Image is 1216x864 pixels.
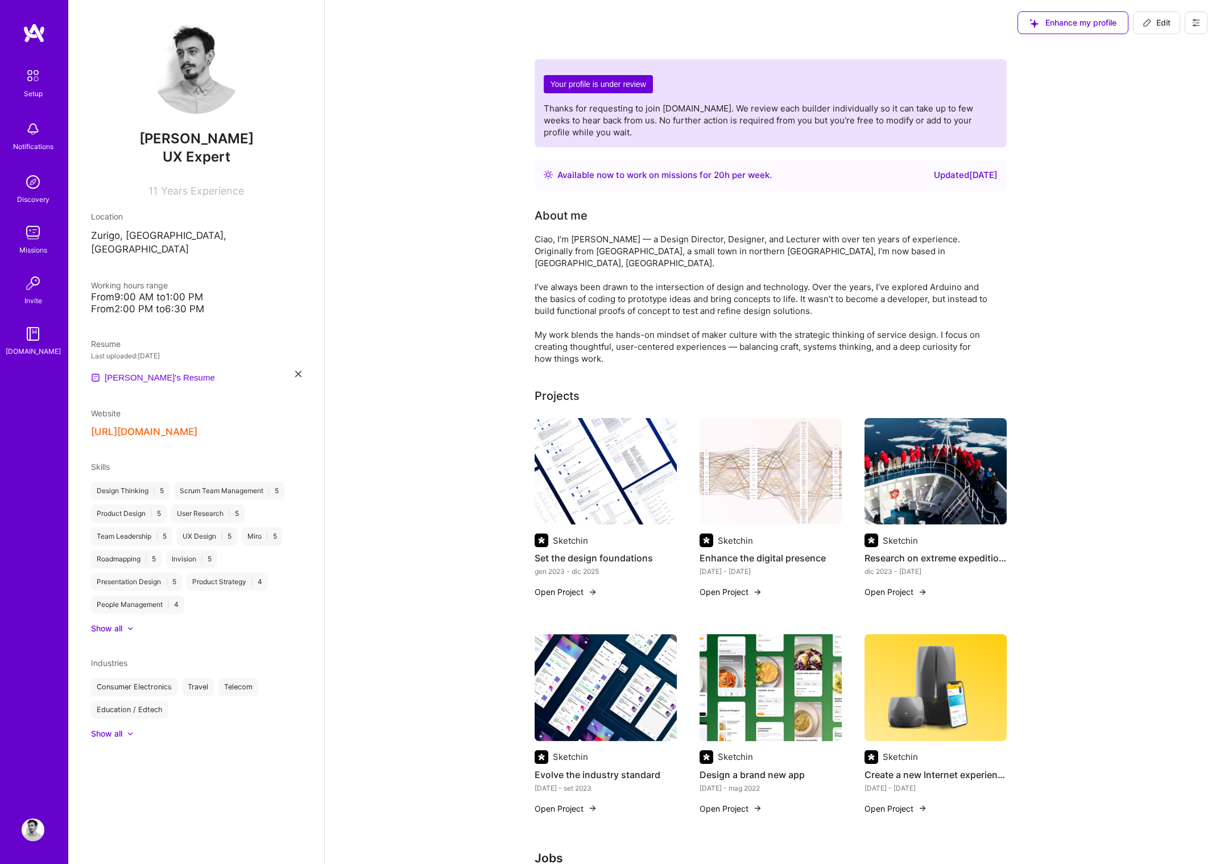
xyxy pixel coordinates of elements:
span: Website [91,408,121,418]
span: 20 [714,170,725,180]
button: Open Project [865,803,927,815]
div: Product Design 5 [91,505,167,523]
span: | [228,509,230,518]
img: User Avatar [151,23,242,114]
img: Invite [22,272,44,295]
img: Company logo [700,534,713,547]
div: Show all [91,728,122,739]
div: Last uploaded: [DATE] [91,350,301,362]
button: [URL][DOMAIN_NAME] [91,426,197,438]
button: Open Project [865,586,927,598]
img: Resume [91,373,100,382]
span: Skills [91,462,110,472]
span: 11 [148,185,158,197]
span: Edit [1143,17,1170,28]
img: Create a new Internet experience [865,634,1007,741]
h4: Enhance the digital presence [700,551,842,565]
img: arrow-right [753,588,762,597]
img: Availability [544,170,553,179]
div: Invite [24,295,42,307]
h2: Your profile is under review [544,75,653,94]
img: bell [22,118,44,140]
div: Miro 5 [242,527,283,545]
span: | [268,486,270,495]
div: Sketchin [883,535,918,547]
img: Company logo [865,750,878,764]
img: User Avatar [22,818,44,841]
div: UX Design 5 [177,527,237,545]
h4: Create a new Internet experience [865,767,1007,782]
div: Design Thinking 5 [91,482,169,500]
div: Sketchin [883,751,918,763]
div: Invision 5 [166,550,217,568]
div: dic 2023 - [DATE] [865,565,1007,577]
div: Roadmapping 5 [91,550,162,568]
div: Team Leadership 5 [91,527,172,545]
img: arrow-right [918,804,927,813]
div: Show all [91,623,122,634]
button: Open Project [535,586,597,598]
span: | [150,509,152,518]
h4: Design a brand new app [700,767,842,782]
span: UX Expert [163,148,230,165]
span: Years Experience [161,185,244,197]
div: [DATE] - set 2023 [535,782,677,794]
img: Evolve the industry standard [535,634,677,741]
div: From 9:00 AM to 1:00 PM [91,291,301,303]
span: | [201,555,203,564]
img: Research on extreme expeditions [865,418,1007,525]
h4: Research on extreme expeditions [865,551,1007,565]
img: Company logo [865,534,878,547]
div: Sketchin [718,751,753,763]
span: | [266,532,268,541]
i: icon Close [295,371,301,377]
span: | [153,486,155,495]
div: Missions [19,244,47,256]
div: [DATE] - mag 2022 [700,782,842,794]
div: Travel [182,678,214,696]
span: | [145,555,147,564]
img: arrow-right [918,588,927,597]
div: About me [535,207,588,224]
span: | [166,577,168,586]
img: discovery [22,171,44,193]
div: Discovery [17,193,49,205]
h4: Evolve the industry standard [535,767,677,782]
div: Sketchin [718,535,753,547]
span: Enhance my profile [1029,17,1116,28]
img: Company logo [535,534,548,547]
a: User Avatar [19,818,47,841]
img: arrow-right [753,804,762,813]
p: Zurigo, [GEOGRAPHIC_DATA], [GEOGRAPHIC_DATA] [91,229,301,257]
div: Scrum Team Management 5 [174,482,284,500]
img: logo [23,23,46,43]
div: User Research 5 [171,505,245,523]
span: Thanks for requesting to join [DOMAIN_NAME]. We review each builder individually so it can take u... [544,103,973,138]
span: Industries [91,658,127,668]
img: Company logo [535,750,548,764]
div: Sketchin [553,751,588,763]
div: [DOMAIN_NAME] [6,345,61,357]
div: Notifications [13,140,53,152]
span: Resume [91,339,121,349]
div: Consumer Electronics [91,678,177,696]
div: gen 2023 - dic 2025 [535,565,677,577]
img: teamwork [22,221,44,244]
div: Ciao, I’m [PERSON_NAME] — a Design Director, Designer, and Lecturer with over ten years of experi... [535,233,990,365]
div: Projects [535,387,580,404]
img: Design a brand new app [700,634,842,741]
div: Available now to work on missions for h per week . [557,168,772,182]
div: [DATE] - [DATE] [700,565,842,577]
span: [PERSON_NAME] [91,130,301,147]
span: | [156,532,158,541]
img: guide book [22,323,44,345]
button: Open Project [535,803,597,815]
span: | [167,600,169,609]
div: Location [91,210,301,222]
img: Set the design foundations [535,418,677,525]
div: Updated [DATE] [934,168,998,182]
div: From 2:00 PM to 6:30 PM [91,303,301,315]
div: Sketchin [553,535,588,547]
div: Education / Edtech [91,701,168,719]
div: Telecom [218,678,258,696]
